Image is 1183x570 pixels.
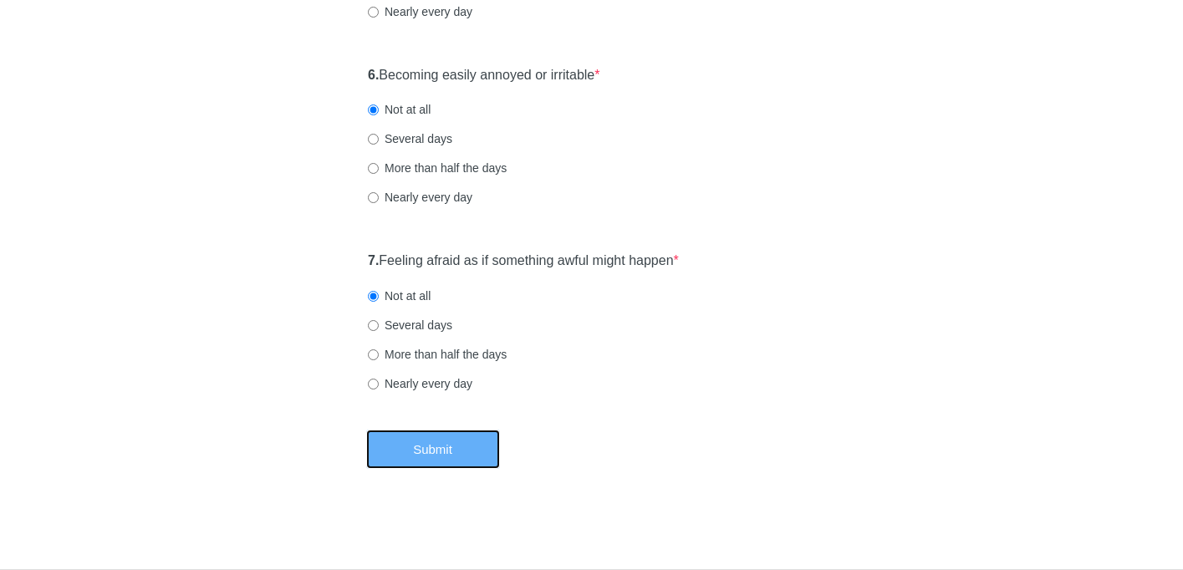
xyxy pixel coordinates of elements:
[368,130,452,147] label: Several days
[368,163,379,174] input: More than half the days
[368,160,507,176] label: More than half the days
[368,3,472,20] label: Nearly every day
[368,189,472,206] label: Nearly every day
[368,291,379,302] input: Not at all
[368,252,679,271] label: Feeling afraid as if something awful might happen
[366,430,500,469] button: Submit
[368,379,379,389] input: Nearly every day
[368,346,507,363] label: More than half the days
[368,253,379,267] strong: 7.
[368,134,379,145] input: Several days
[368,317,452,333] label: Several days
[368,104,379,115] input: Not at all
[368,68,379,82] strong: 6.
[368,375,472,392] label: Nearly every day
[368,288,431,304] label: Not at all
[368,7,379,18] input: Nearly every day
[368,66,600,85] label: Becoming easily annoyed or irritable
[368,192,379,203] input: Nearly every day
[368,320,379,331] input: Several days
[368,349,379,360] input: More than half the days
[368,101,431,118] label: Not at all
